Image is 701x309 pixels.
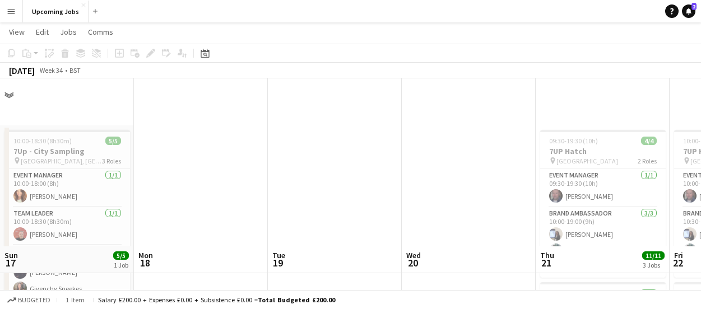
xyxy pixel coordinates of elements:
[102,157,121,165] span: 3 Roles
[4,250,18,260] span: Sun
[641,137,657,145] span: 4/4
[691,3,697,10] span: 2
[55,25,81,39] a: Jobs
[4,146,130,156] h3: 7Up - City Sampling
[88,27,113,37] span: Comms
[36,27,49,37] span: Edit
[538,256,554,269] span: 21
[540,146,666,156] h3: 7UP Hatch
[549,289,607,297] span: 10:00-18:30 (8h30m)
[540,250,554,260] span: Thu
[105,137,121,145] span: 5/5
[13,137,72,145] span: 10:00-18:30 (8h30m)
[405,256,421,269] span: 20
[37,66,65,74] span: Week 34
[137,256,153,269] span: 18
[674,250,683,260] span: Fri
[4,25,29,39] a: View
[62,296,89,304] span: 1 item
[540,169,666,207] app-card-role: Event Manager1/109:30-19:30 (10h)[PERSON_NAME]
[258,296,335,304] span: Total Budgeted £200.00
[83,25,118,39] a: Comms
[4,130,130,296] app-job-card: 10:00-18:30 (8h30m)5/57Up - City Sampling [GEOGRAPHIC_DATA], [GEOGRAPHIC_DATA]3 RolesEvent Manage...
[540,207,666,278] app-card-role: Brand Ambassador3/310:00-19:00 (9h)[PERSON_NAME][PERSON_NAME][PERSON_NAME]
[113,251,129,260] span: 5/5
[23,1,89,22] button: Upcoming Jobs
[21,157,102,165] span: [GEOGRAPHIC_DATA], [GEOGRAPHIC_DATA]
[272,250,285,260] span: Tue
[682,4,695,18] a: 2
[641,289,657,297] span: 5/5
[31,25,53,39] a: Edit
[556,157,618,165] span: [GEOGRAPHIC_DATA]
[3,256,18,269] span: 17
[540,130,666,278] app-job-card: 09:30-19:30 (10h)4/47UP Hatch [GEOGRAPHIC_DATA]2 RolesEvent Manager1/109:30-19:30 (10h)[PERSON_NA...
[549,137,598,145] span: 09:30-19:30 (10h)
[69,66,81,74] div: BST
[60,27,77,37] span: Jobs
[9,65,35,76] div: [DATE]
[6,294,52,306] button: Budgeted
[642,251,665,260] span: 11/11
[638,157,657,165] span: 2 Roles
[138,250,153,260] span: Mon
[9,27,25,37] span: View
[98,296,335,304] div: Salary £200.00 + Expenses £0.00 + Subsistence £0.00 =
[4,207,130,245] app-card-role: Team Leader1/110:00-18:30 (8h30m)[PERSON_NAME]
[672,256,683,269] span: 22
[4,169,130,207] app-card-role: Event Manager1/110:00-18:00 (8h)[PERSON_NAME]
[18,296,50,304] span: Budgeted
[643,261,664,269] div: 3 Jobs
[114,261,128,269] div: 1 Job
[271,256,285,269] span: 19
[406,250,421,260] span: Wed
